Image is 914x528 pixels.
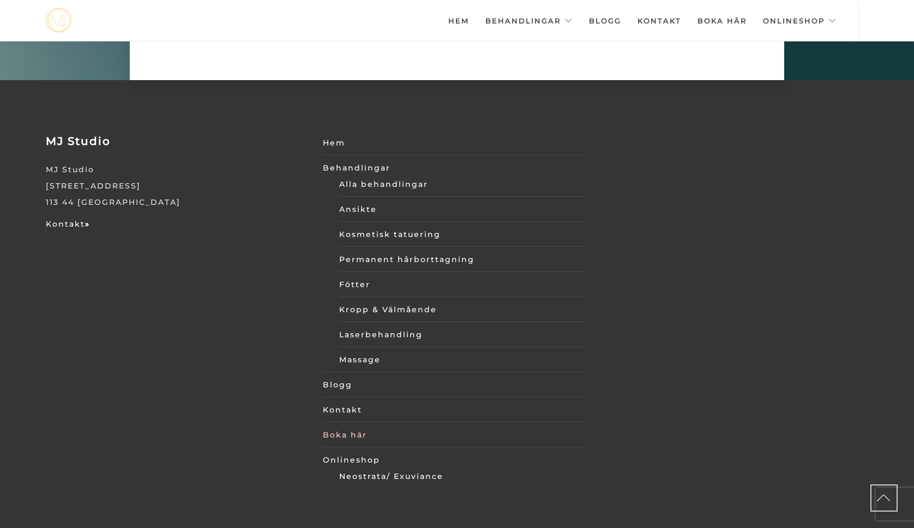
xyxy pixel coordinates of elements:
[339,468,586,484] a: Neostrata/ Exuviance
[46,8,71,33] a: mjstudio mjstudio mjstudio
[339,201,586,217] a: Ansikte
[323,427,586,443] a: Boka här
[339,226,586,242] a: Kosmetisk tatuering
[323,377,586,393] a: Blogg
[697,2,747,40] a: Boka här
[339,176,586,192] a: Alla behandlingar
[323,135,586,151] a: Hem
[485,2,573,40] a: Behandlingar
[323,160,586,176] a: Behandlingar
[46,8,71,33] img: mjstudio
[46,219,90,229] a: Kontakt»
[448,2,469,40] a: Hem
[763,2,837,40] a: Onlineshop
[339,326,586,343] a: Laserbehandling
[46,135,309,148] h3: MJ Studio
[323,452,586,468] a: Onlineshop
[46,161,309,210] p: MJ Studio [STREET_ADDRESS] 113 44 [GEOGRAPHIC_DATA]
[339,251,586,268] a: Permanent hårborttagning
[323,402,586,418] a: Kontakt
[339,276,586,293] a: Fötter
[339,351,586,368] a: Massage
[589,2,621,40] a: Blogg
[85,219,90,229] strong: »
[339,301,586,318] a: Kropp & Välmående
[638,2,681,40] a: Kontakt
